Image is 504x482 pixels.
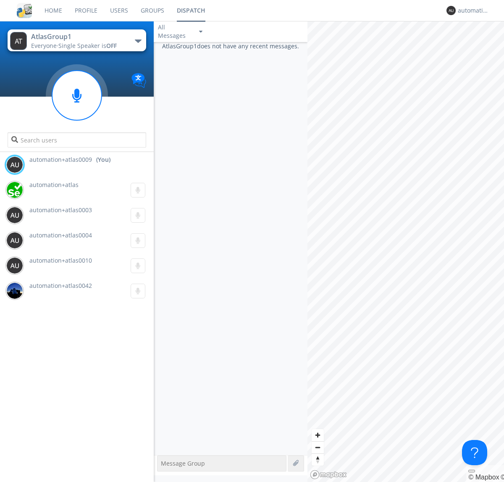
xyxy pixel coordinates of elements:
[29,256,92,264] span: automation+atlas0010
[10,32,27,50] img: 373638.png
[458,6,489,15] div: automation+atlas0009
[131,73,146,88] img: Translation enabled
[312,454,324,466] span: Reset bearing to north
[31,32,126,42] div: AtlasGroup1
[8,29,146,51] button: AtlasGroup1Everyone·Single Speaker isOFF
[446,6,456,15] img: 373638.png
[6,182,23,198] img: d2d01cd9b4174d08988066c6d424eccd
[6,207,23,224] img: 373638.png
[199,31,202,33] img: caret-down-sm.svg
[8,132,146,147] input: Search users
[462,440,487,465] iframe: Toggle Customer Support
[312,441,324,453] button: Zoom out
[6,257,23,274] img: 373638.png
[6,232,23,249] img: 373638.png
[29,206,92,214] span: automation+atlas0003
[158,23,192,40] div: All Messages
[310,470,347,479] a: Mapbox logo
[106,42,117,50] span: OFF
[17,3,32,18] img: cddb5a64eb264b2086981ab96f4c1ba7
[29,155,92,164] span: automation+atlas0009
[312,453,324,466] button: Reset bearing to north
[312,442,324,453] span: Zoom out
[6,156,23,173] img: 373638.png
[6,282,23,299] img: 83f8f150a1584157addb79e4ad2db4f0
[31,42,126,50] div: Everyone ·
[312,429,324,441] button: Zoom in
[29,231,92,239] span: automation+atlas0004
[468,474,499,481] a: Mapbox
[154,42,307,455] div: AtlasGroup1 does not have any recent messages.
[58,42,117,50] span: Single Speaker is
[96,155,110,164] div: (You)
[29,181,79,189] span: automation+atlas
[29,282,92,290] span: automation+atlas0042
[468,470,475,472] button: Toggle attribution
